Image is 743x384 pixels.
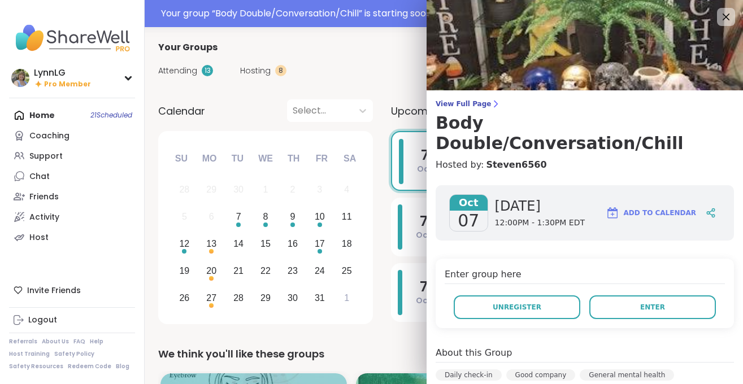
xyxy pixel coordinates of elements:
div: Choose Monday, October 20th, 2025 [199,259,224,283]
div: Choose Thursday, October 23rd, 2025 [281,259,305,283]
div: 20 [206,263,216,278]
span: Attending [158,65,197,77]
div: We think you'll like these groups [158,346,729,362]
div: Sa [337,146,362,171]
div: Choose Saturday, October 18th, 2025 [334,232,359,256]
div: Choose Tuesday, October 7th, 2025 [227,205,251,229]
div: 22 [260,263,271,278]
div: Not available Sunday, October 5th, 2025 [172,205,197,229]
div: 26 [179,290,189,306]
div: 24 [315,263,325,278]
div: Choose Wednesday, October 8th, 2025 [254,205,278,229]
div: Choose Saturday, November 1st, 2025 [334,286,359,310]
button: Add to Calendar [601,199,701,226]
div: Choose Thursday, October 16th, 2025 [281,232,305,256]
a: Chat [9,166,135,186]
button: Unregister [454,295,580,319]
div: Choose Sunday, October 12th, 2025 [172,232,197,256]
a: View Full PageBody Double/Conversation/Chill [436,99,734,154]
div: 31 [315,290,325,306]
div: 21 [233,263,244,278]
div: 29 [260,290,271,306]
div: 25 [342,263,352,278]
div: 19 [179,263,189,278]
div: Choose Saturday, October 11th, 2025 [334,205,359,229]
div: Choose Thursday, October 30th, 2025 [281,286,305,310]
div: Daily check-in [436,369,502,381]
a: FAQ [73,338,85,346]
span: 7 [420,213,428,229]
div: Choose Wednesday, October 15th, 2025 [254,232,278,256]
span: Unregister [493,302,541,312]
div: Host [29,232,49,243]
button: Enter [589,295,716,319]
a: Support [9,146,135,166]
div: Your group “ Body Double/Conversation/Chill ” is starting soon! [161,7,736,20]
div: Choose Tuesday, October 28th, 2025 [227,286,251,310]
a: Help [90,338,103,346]
a: Safety Policy [54,350,94,358]
div: Not available Wednesday, October 1st, 2025 [254,178,278,202]
div: 30 [233,182,244,197]
span: View Full Page [436,99,734,108]
span: Pro Member [44,80,91,89]
div: Choose Friday, October 31st, 2025 [307,286,332,310]
div: Tu [225,146,250,171]
a: Blog [116,363,129,370]
span: [DATE] [495,197,585,215]
div: 3 [317,182,322,197]
div: 10 [315,209,325,224]
a: Referrals [9,338,37,346]
div: Good company [506,369,576,381]
img: ShareWell Logomark [606,206,619,220]
div: 7 [236,209,241,224]
div: Not available Friday, October 3rd, 2025 [307,178,332,202]
div: Invite Friends [9,280,135,300]
span: Calendar [158,103,205,119]
div: Choose Sunday, October 19th, 2025 [172,259,197,283]
div: 13 [202,65,213,76]
span: Add to Calendar [624,208,696,218]
div: month 2025-10 [171,176,360,311]
div: Not available Thursday, October 2nd, 2025 [281,178,305,202]
div: 15 [260,236,271,251]
div: Choose Monday, October 27th, 2025 [199,286,224,310]
div: 9 [290,209,295,224]
div: LynnLG [34,67,91,79]
div: 29 [206,182,216,197]
span: Your Groups [158,41,218,54]
div: Mo [197,146,221,171]
div: 5 [182,209,187,224]
div: 23 [288,263,298,278]
div: Coaching [29,130,69,142]
span: Oct [416,229,432,241]
div: Fr [309,146,334,171]
div: Chat [29,171,50,182]
div: 28 [179,182,189,197]
h4: Enter group here [445,268,725,284]
div: Logout [28,315,57,326]
div: Choose Wednesday, October 29th, 2025 [254,286,278,310]
span: Oct [417,163,433,174]
div: Friends [29,191,59,203]
div: 28 [233,290,244,306]
a: Coaching [9,125,135,146]
span: 7 [421,147,429,163]
div: Choose Wednesday, October 22nd, 2025 [254,259,278,283]
div: Th [281,146,306,171]
div: 14 [233,236,244,251]
span: Upcoming [391,103,443,119]
a: Host [9,227,135,247]
a: Activity [9,207,135,227]
div: Choose Tuesday, October 14th, 2025 [227,232,251,256]
div: Not available Monday, October 6th, 2025 [199,205,224,229]
div: 4 [344,182,349,197]
div: Choose Tuesday, October 21st, 2025 [227,259,251,283]
span: 7 [420,279,428,295]
span: Oct [416,295,432,306]
h3: Body Double/Conversation/Chill [436,113,734,154]
a: Steven6560 [486,158,546,172]
div: Support [29,151,63,162]
span: 07 [458,211,479,231]
span: Oct [450,195,488,211]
